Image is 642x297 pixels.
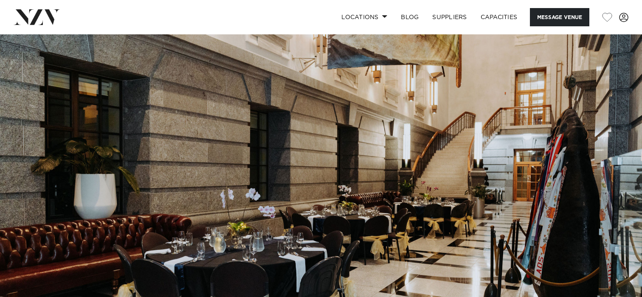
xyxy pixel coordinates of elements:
[425,8,473,26] a: SUPPLIERS
[14,9,60,25] img: nzv-logo.png
[530,8,589,26] button: Message Venue
[335,8,394,26] a: Locations
[474,8,524,26] a: Capacities
[394,8,425,26] a: BLOG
